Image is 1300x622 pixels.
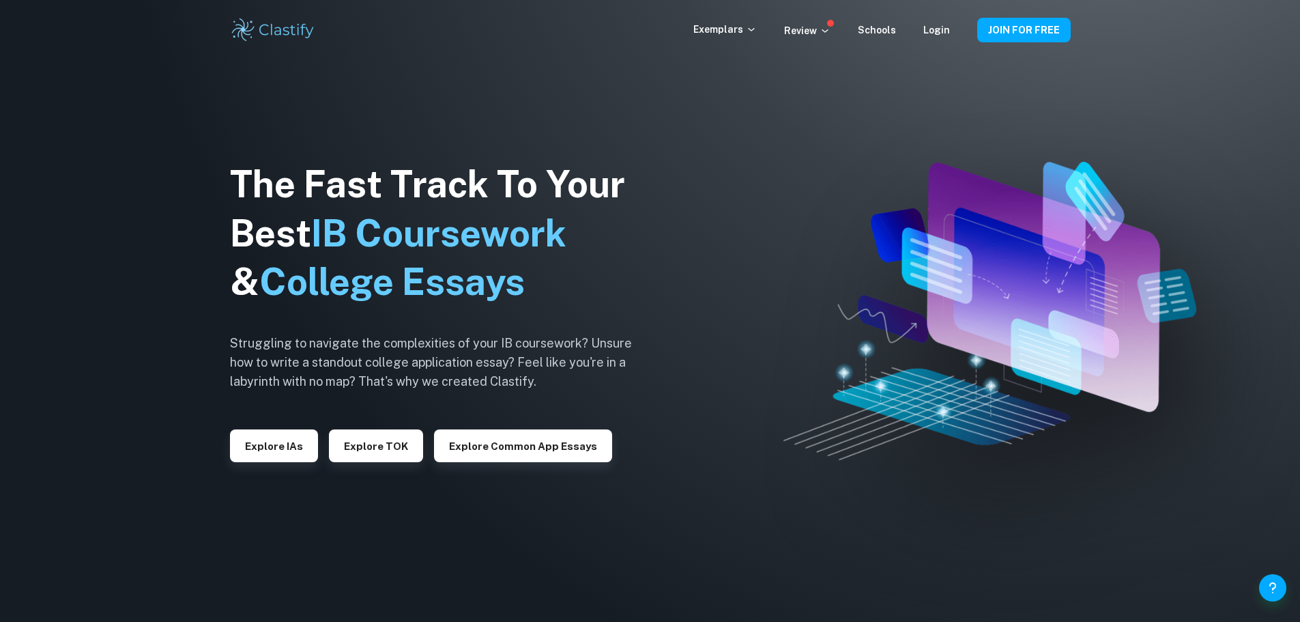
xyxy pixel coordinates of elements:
button: Explore TOK [329,429,423,462]
button: Explore Common App essays [434,429,612,462]
p: Exemplars [693,22,757,37]
img: Clastify logo [230,16,317,44]
button: JOIN FOR FREE [977,18,1071,42]
button: Help and Feedback [1259,574,1286,602]
img: Clastify hero [783,162,1196,460]
h6: Struggling to navigate the complexities of your IB coursework? Unsure how to write a standout col... [230,334,653,391]
a: Login [923,25,950,36]
a: Explore Common App essays [434,439,612,452]
span: College Essays [259,260,525,303]
a: Explore TOK [329,439,423,452]
button: Explore IAs [230,429,318,462]
p: Review [784,23,830,38]
a: Explore IAs [230,439,318,452]
h1: The Fast Track To Your Best & [230,160,653,307]
span: IB Coursework [311,212,566,255]
a: Schools [858,25,896,36]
